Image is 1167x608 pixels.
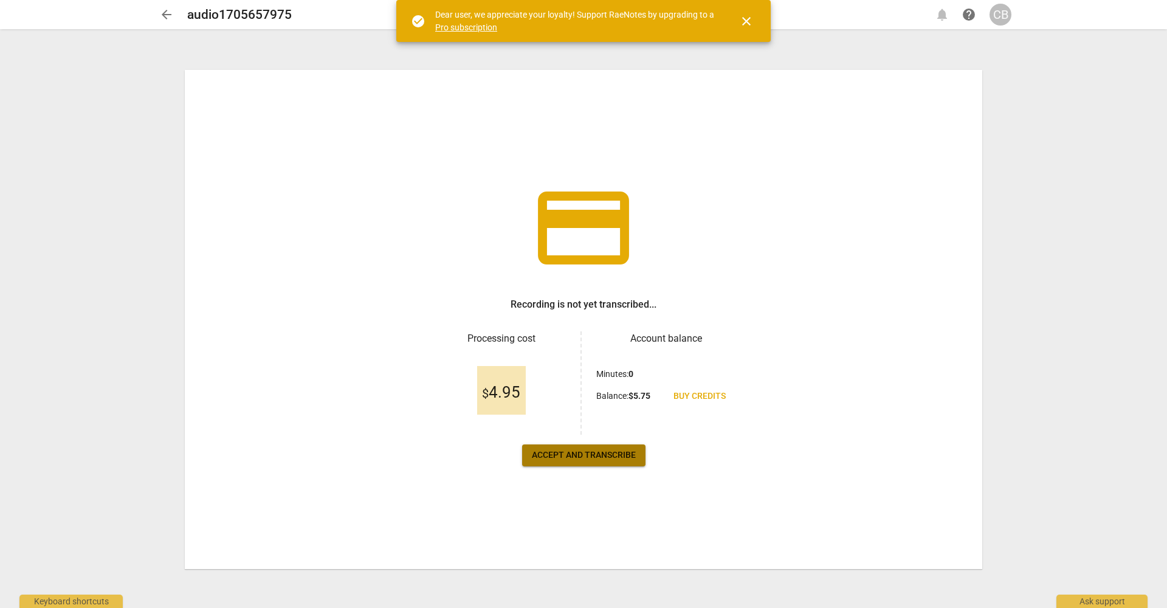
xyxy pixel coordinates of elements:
[187,7,292,22] h2: audio1705657975
[664,385,735,407] a: Buy credits
[673,390,726,402] span: Buy credits
[529,173,638,283] span: credit_card
[596,331,735,346] h3: Account balance
[958,4,980,26] a: Help
[990,4,1011,26] button: CB
[482,386,489,401] span: $
[732,7,761,36] button: Close
[628,391,650,401] b: $ 5.75
[532,449,636,461] span: Accept and transcribe
[432,331,571,346] h3: Processing cost
[596,368,633,381] p: Minutes :
[628,369,633,379] b: 0
[159,7,174,22] span: arrow_back
[522,444,645,466] button: Accept and transcribe
[435,22,497,32] a: Pro subscription
[511,297,656,312] h3: Recording is not yet transcribed...
[1056,595,1148,608] div: Ask support
[19,595,123,608] div: Keyboard shortcuts
[596,390,650,402] p: Balance :
[411,14,425,29] span: check_circle
[962,7,976,22] span: help
[739,14,754,29] span: close
[482,384,520,402] span: 4.95
[435,9,717,33] div: Dear user, we appreciate your loyalty! Support RaeNotes by upgrading to a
